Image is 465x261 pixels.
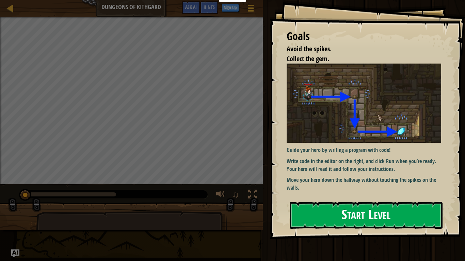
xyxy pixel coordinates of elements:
[214,188,227,202] button: Adjust volume
[287,29,441,44] div: Goals
[11,249,19,258] button: Ask AI
[242,1,259,17] button: Show game menu
[231,188,242,202] button: ♫
[182,1,200,14] button: Ask AI
[287,44,332,53] span: Avoid the spikes.
[278,54,439,64] li: Collect the gem.
[287,146,441,154] p: Guide your hero by writing a program with code!
[287,176,441,192] p: Move your hero down the hallway without touching the spikes on the walls.
[222,4,239,12] button: Sign Up
[246,188,259,202] button: Toggle fullscreen
[232,189,239,199] span: ♫
[204,4,215,10] span: Hints
[287,64,441,143] img: Dungeons of kithgard
[278,44,439,54] li: Avoid the spikes.
[287,157,441,173] p: Write code in the editor on the right, and click Run when you’re ready. Your hero will read it an...
[185,4,197,10] span: Ask AI
[287,54,329,63] span: Collect the gem.
[290,202,443,229] button: Start Level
